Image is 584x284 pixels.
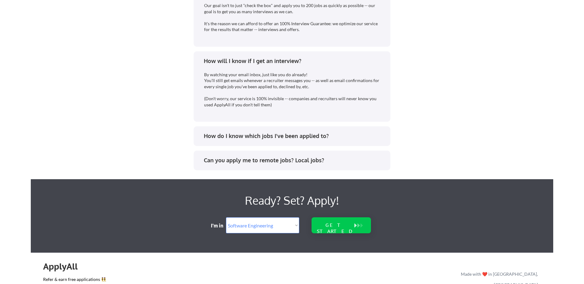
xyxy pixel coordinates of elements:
a: Refer & earn free applications 👯‍♀️ [43,277,332,284]
div: GET STARTED [316,222,355,234]
div: How will I know if I get an interview? [204,57,385,65]
div: How do I know which jobs I've been applied to? [204,132,385,140]
div: Can you apply me to remote jobs? Local jobs? [204,156,385,164]
div: ApplyAll [43,261,85,272]
div: By watching your email inbox, just like you do already! You'll still get emails whenever a recrui... [204,72,381,108]
div: I'm in [211,222,228,229]
div: Ready? Set? Apply! [117,191,467,209]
